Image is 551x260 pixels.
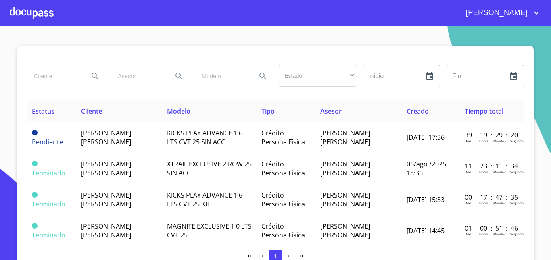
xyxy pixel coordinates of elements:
[81,222,131,239] span: [PERSON_NAME] [PERSON_NAME]
[493,232,506,236] p: Minutos
[32,137,63,146] span: Pendiente
[32,200,65,208] span: Terminado
[407,226,445,235] span: [DATE] 14:45
[81,129,131,146] span: [PERSON_NAME] [PERSON_NAME]
[32,231,65,239] span: Terminado
[32,168,65,177] span: Terminado
[465,162,519,171] p: 11 : 23 : 11 : 34
[261,160,305,177] span: Crédito Persona Física
[253,67,273,86] button: Search
[320,129,370,146] span: [PERSON_NAME] [PERSON_NAME]
[460,6,541,19] button: account of current user
[81,191,131,208] span: [PERSON_NAME] [PERSON_NAME]
[465,139,471,143] p: Dias
[320,160,370,177] span: [PERSON_NAME] [PERSON_NAME]
[407,133,445,142] span: [DATE] 17:36
[465,131,519,139] p: 39 : 19 : 29 : 20
[32,192,38,198] span: Terminado
[493,201,506,205] p: Minutos
[27,65,82,87] input: search
[32,107,54,116] span: Estatus
[407,160,446,177] span: 06/ago./2025 18:36
[407,195,445,204] span: [DATE] 15:33
[261,222,305,239] span: Crédito Persona Física
[261,107,275,116] span: Tipo
[479,232,488,236] p: Horas
[167,107,190,116] span: Modelo
[274,253,277,259] span: 1
[510,139,525,143] p: Segundos
[493,170,506,174] p: Minutos
[320,107,342,116] span: Asesor
[81,107,102,116] span: Cliente
[465,232,471,236] p: Dias
[510,201,525,205] p: Segundos
[86,67,105,86] button: Search
[465,107,503,116] span: Tiempo total
[167,129,242,146] span: KICKS PLAY ADVANCE 1 6 LTS CVT 25 SIN ACC
[493,139,506,143] p: Minutos
[465,201,471,205] p: Dias
[510,170,525,174] p: Segundos
[460,6,532,19] span: [PERSON_NAME]
[169,67,189,86] button: Search
[81,160,131,177] span: [PERSON_NAME] [PERSON_NAME]
[479,201,488,205] p: Horas
[320,222,370,239] span: [PERSON_NAME] [PERSON_NAME]
[167,222,252,239] span: MAGNITE EXCLUSIVE 1 0 LTS CVT 25
[167,191,242,208] span: KICKS PLAY ADVANCE 1 6 LTS CVT 25 KIT
[261,129,305,146] span: Crédito Persona Física
[261,191,305,208] span: Crédito Persona Física
[279,65,356,87] div: ​
[320,191,370,208] span: [PERSON_NAME] [PERSON_NAME]
[465,193,519,202] p: 00 : 17 : 47 : 35
[407,107,429,116] span: Creado
[111,65,166,87] input: search
[32,161,38,166] span: Terminado
[32,223,38,229] span: Terminado
[479,170,488,174] p: Horas
[510,232,525,236] p: Segundos
[32,130,38,135] span: Pendiente
[195,65,250,87] input: search
[479,139,488,143] p: Horas
[167,160,252,177] span: XTRAIL EXCLUSIVE 2 ROW 25 SIN ACC
[465,170,471,174] p: Dias
[465,224,519,233] p: 01 : 00 : 51 : 46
